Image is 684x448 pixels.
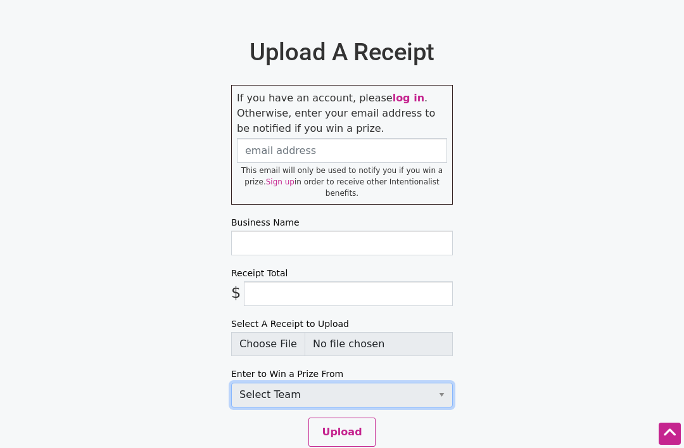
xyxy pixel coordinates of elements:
[393,92,424,104] a: log in
[231,266,453,281] label: Receipt Total
[231,6,453,80] h1: Upload A Receipt
[231,316,453,332] label: Select A Receipt to Upload
[231,281,244,306] span: $
[231,366,453,382] label: Enter to Win a Prize From
[231,85,453,205] div: If you have an account, please . Otherwise, enter your email address to be notified if you win a ...
[237,138,447,163] input: email address
[237,165,447,199] div: This email will only be used to notify you if you win a prize. in order to receive other Intentio...
[659,423,681,445] div: Scroll Back to Top
[231,215,453,231] label: Business Name
[266,177,294,186] a: Sign up
[308,418,375,447] button: Upload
